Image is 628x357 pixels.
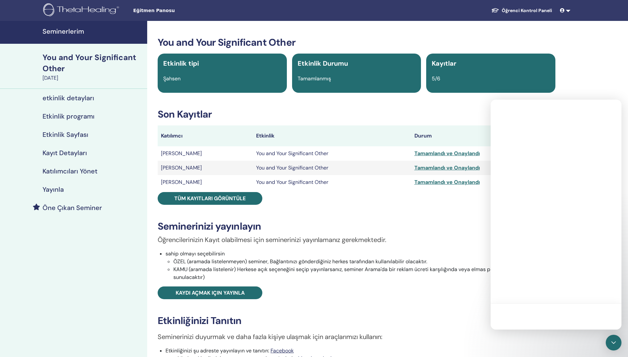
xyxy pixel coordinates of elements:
span: 5/6 [432,75,440,82]
a: Facebook [270,347,294,354]
div: You and Your Significant Other [43,52,143,74]
td: You and Your Significant Other [253,161,411,175]
img: graduation-cap-white.svg [491,8,499,13]
h4: Seminerlerim [43,27,143,35]
div: Tamamlandı ve Onaylandı [414,178,552,186]
h4: Etkinlik programı [43,112,95,120]
th: Katılımcı [158,125,253,146]
div: Open Intercom Messenger [606,335,621,350]
td: You and Your Significant Other [253,146,411,161]
h4: Öne Çıkan Seminer [43,204,102,212]
li: KAMU (aramada listelenir) Herkese açık seçeneğini seçip yayınlarsanız, seminer Arama'da bir rekla... [173,266,555,281]
li: ÖZEL (aramada listelenmeyen) seminer, Bağlantınızı gönderdiğiniz herkes tarafından kullanılabilir... [173,258,555,266]
h4: Kayıt Detayları [43,149,87,157]
span: Etkinlik Durumu [298,59,348,68]
li: Etkinliğinizi şu adreste yayınlayın ve tanıtın: [166,347,555,355]
span: Şahsen [163,75,181,82]
span: Kaydı açmak için yayınla [176,289,245,296]
h3: You and Your Significant Other [158,37,555,48]
h3: Son Kayıtlar [158,108,555,120]
td: You and Your Significant Other [253,175,411,189]
h4: Katılımcıları Yönet [43,167,97,175]
p: Öğrencilerinizin Kayıt olabilmesi için seminerinizi yayınlamanız gerekmektedir. [158,235,555,245]
a: You and Your Significant Other[DATE] [39,52,147,82]
div: [DATE] [43,74,143,82]
p: Seminerinizi duyurmak ve daha fazla kişiye ulaşmak için araçlarımızı kullanın: [158,332,555,342]
li: sahip olmayı seçebilirsin [166,250,555,281]
td: [PERSON_NAME] [158,146,253,161]
td: [PERSON_NAME] [158,161,253,175]
span: Etkinlik tipi [163,59,199,68]
div: Tamamlandı ve Onaylandı [414,150,552,157]
span: Tüm kayıtları görüntüle [174,195,246,202]
h4: Yayınla [43,186,64,193]
h4: etkinlik detayları [43,94,94,102]
a: Tüm kayıtları görüntüle [158,192,262,205]
h3: Etkinliğinizi Tanıtın [158,315,555,327]
th: Etkinlik [253,125,411,146]
span: Kayıtlar [432,59,456,68]
a: Kaydı açmak için yayınla [158,286,262,299]
img: logo.png [43,3,121,18]
td: [PERSON_NAME] [158,175,253,189]
th: Durum [411,125,555,146]
span: Eğitmen Panosu [133,7,231,14]
span: Tamamlanmış [298,75,331,82]
h4: Etkinlik Sayfası [43,131,88,138]
a: Öğrenci Kontrol Paneli [486,5,557,17]
div: Tamamlandı ve Onaylandı [414,164,552,172]
h3: Seminerinizi yayınlayın [158,220,555,232]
